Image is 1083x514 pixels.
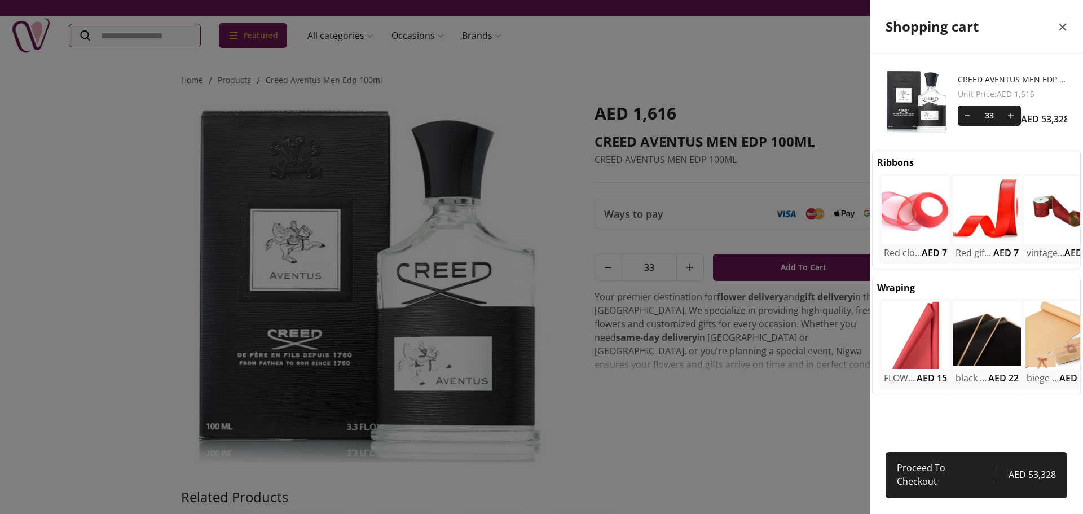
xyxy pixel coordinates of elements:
[993,246,1019,260] span: AED 7
[886,54,1067,148] div: CREED AVENTUS MEN EDP 100ML
[958,89,1067,100] span: Unit Price : AED 1,616
[956,246,993,260] h2: Red gift ribbons
[877,156,914,169] h2: Ribbons
[882,176,949,244] img: uae-gifts-Red cloth gift ribbons
[1027,246,1064,260] h2: vintage gift ribbons
[953,301,1021,369] img: uae-gifts-black wrapping
[1027,371,1059,385] h2: biege wrapping
[958,74,1067,85] a: CREED AVENTUS MEN EDP 100ML
[917,371,947,385] span: AED 15
[997,467,1056,482] span: AED 53,328
[886,17,979,36] h2: Shopping cart
[897,460,997,489] span: Proceed To Checkout
[1021,112,1069,126] span: AED 53,328
[951,174,1023,264] div: uae-gifts-Red gift ribbonsRed gift ribbonsAED 7
[1042,1,1083,52] button: close
[877,281,915,295] h2: Wraping
[884,371,917,385] h2: FLOWER WRAPPING RED
[978,106,1001,126] span: 33
[953,176,1021,244] img: uae-gifts-Red gift ribbons
[956,371,988,385] h2: black wrapping
[988,371,1019,385] span: AED 22
[879,299,952,389] div: uae-gifts-FLOWER WRAPPING REDFLOWER WRAPPING REDAED 15
[879,174,952,264] div: uae-gifts-Red cloth gift ribbonsRed cloth gift ribbonsAED 7
[951,299,1023,389] div: uae-gifts-black wrappingblack wrappingAED 22
[884,246,922,260] h2: Red cloth gift ribbons
[922,246,947,260] span: AED 7
[886,452,1067,498] a: Proceed To CheckoutAED 53,328
[882,301,949,369] img: uae-gifts-FLOWER WRAPPING RED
